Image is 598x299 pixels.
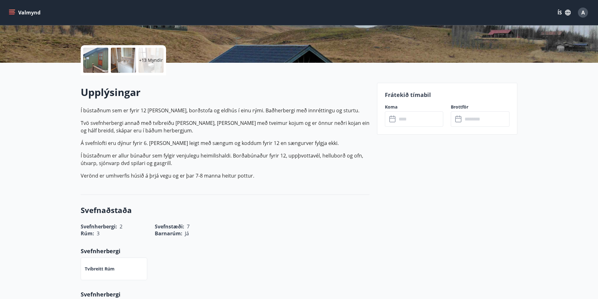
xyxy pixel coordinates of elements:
p: Tvö svefnherbergi annað með tvíbreiðu [PERSON_NAME], [PERSON_NAME] með tveimur kojum og er önnur ... [81,119,369,134]
span: A [581,9,585,16]
h2: Upplýsingar [81,85,369,99]
h3: Svefnaðstaða [81,205,369,216]
p: Verönd er umhverfis húsið á þrjá vegu og er þar 7-8 manna heitur pottur. [81,172,369,179]
button: menu [8,7,43,18]
p: Í bústaðnum er allur búnaður sem fylgir venjulegu heimilishaldi. Borðabúnaður fyrir 12, uppþvotta... [81,152,369,167]
button: A [575,5,590,20]
span: Rúm : [81,230,94,237]
p: Svefnherbergi [81,290,369,298]
span: Já [185,230,189,237]
p: Í bústaðnum sem er fyrir 12 [PERSON_NAME], borðstofa og eldhús í einu rými. Baðherbergi með innré... [81,107,369,114]
p: Frátekið tímabil [385,91,510,99]
p: +13 Myndir [139,57,163,63]
p: Svefnherbergi [81,247,369,255]
label: Brottför [451,104,509,110]
span: Barnarúm : [155,230,182,237]
button: ÍS [554,7,574,18]
p: Tvíbreitt rúm [85,266,115,272]
span: 3 [97,230,100,237]
label: Koma [385,104,444,110]
p: Á svefnlofti eru dýnur fyrir 6. [PERSON_NAME] leigt með sængum og koddum fyrir 12 en sængurver fy... [81,139,369,147]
